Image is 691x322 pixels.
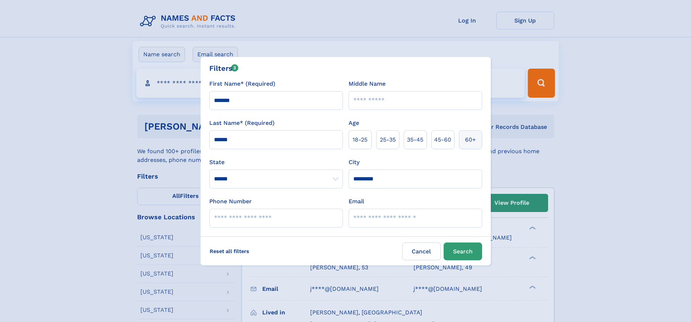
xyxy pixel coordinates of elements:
span: 60+ [465,135,476,144]
label: State [209,158,343,167]
label: Last Name* (Required) [209,119,275,127]
label: Reset all filters [205,242,254,260]
button: Search [444,242,482,260]
span: 25‑35 [380,135,396,144]
label: Email [349,197,364,206]
label: First Name* (Required) [209,80,275,88]
label: City [349,158,359,167]
span: 18‑25 [353,135,367,144]
label: Cancel [402,242,441,260]
span: 45‑60 [434,135,451,144]
label: Middle Name [349,80,386,88]
div: Filters [209,63,239,74]
span: 35‑45 [407,135,423,144]
label: Age [349,119,359,127]
label: Phone Number [209,197,252,206]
